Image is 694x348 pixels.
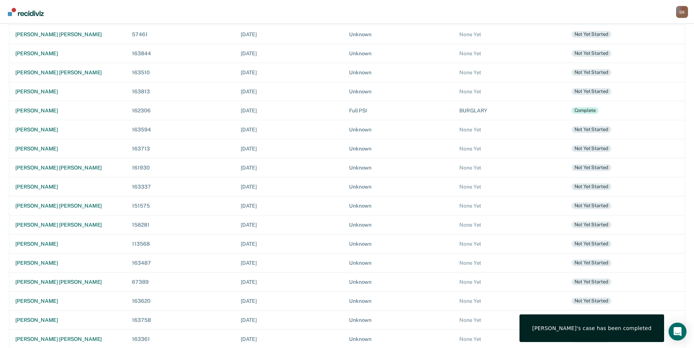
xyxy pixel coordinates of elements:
div: None Yet [459,69,559,76]
div: Not yet started [571,240,611,247]
td: [DATE] [235,311,343,330]
div: None Yet [459,50,559,57]
div: Not yet started [571,50,611,57]
td: [DATE] [235,215,343,234]
div: None Yet [459,298,559,304]
td: Unknown [343,44,453,63]
td: [DATE] [235,63,343,82]
td: [DATE] [235,196,343,215]
img: Recidiviz [8,8,44,16]
div: None Yet [459,31,559,38]
div: [PERSON_NAME] [15,298,120,304]
div: None Yet [459,127,559,133]
td: [DATE] [235,158,343,177]
td: 163487 [126,254,235,273]
td: Unknown [343,254,453,273]
div: None Yet [459,279,559,285]
td: Unknown [343,215,453,234]
td: 158281 [126,215,235,234]
td: [DATE] [235,139,343,158]
div: None Yet [459,336,559,342]
td: 113568 [126,234,235,254]
td: 163620 [126,292,235,311]
div: None Yet [459,260,559,266]
div: Open Intercom Messenger [669,323,687,341]
td: Unknown [343,273,453,292]
div: Not yet started [571,202,611,209]
div: Not yet started [571,221,611,228]
div: [PERSON_NAME] [15,317,120,323]
div: Not yet started [571,126,611,133]
td: Full PSI [343,101,453,120]
div: None Yet [459,317,559,323]
td: 163510 [126,63,235,82]
div: None Yet [459,146,559,152]
td: Unknown [343,177,453,196]
td: [DATE] [235,254,343,273]
div: None Yet [459,222,559,228]
td: 163813 [126,82,235,101]
div: [PERSON_NAME] [15,50,120,57]
div: Not yet started [571,31,611,38]
td: 67389 [126,273,235,292]
div: None Yet [459,184,559,190]
div: [PERSON_NAME] [15,88,120,95]
td: 162306 [126,101,235,120]
td: 163713 [126,139,235,158]
td: Unknown [343,139,453,158]
div: [PERSON_NAME] [PERSON_NAME] [15,203,120,209]
td: Unknown [343,311,453,330]
div: Not yet started [571,298,611,304]
td: [DATE] [235,25,343,44]
td: 57461 [126,25,235,44]
div: None Yet [459,203,559,209]
div: Not yet started [571,260,611,266]
td: Unknown [343,196,453,215]
button: Profile dropdown button [676,6,688,18]
td: 161930 [126,158,235,177]
td: 163844 [126,44,235,63]
div: Not yet started [571,88,611,95]
div: None Yet [459,88,559,95]
div: G S [676,6,688,18]
div: None Yet [459,165,559,171]
div: Not yet started [571,279,611,285]
td: [DATE] [235,292,343,311]
td: Unknown [343,234,453,254]
div: [PERSON_NAME] [15,127,120,133]
div: [PERSON_NAME] [15,184,120,190]
span: [PERSON_NAME] 's case has been completed [532,325,651,332]
div: [PERSON_NAME] [PERSON_NAME] [15,165,120,171]
div: Complete [571,107,599,114]
td: Unknown [343,120,453,139]
div: [PERSON_NAME] [PERSON_NAME] [15,222,120,228]
td: Unknown [343,25,453,44]
div: Not yet started [571,183,611,190]
div: [PERSON_NAME] [PERSON_NAME] [15,336,120,342]
div: Not yet started [571,164,611,171]
td: [DATE] [235,101,343,120]
td: [DATE] [235,120,343,139]
td: [DATE] [235,82,343,101]
td: [DATE] [235,44,343,63]
td: [DATE] [235,234,343,254]
td: [DATE] [235,273,343,292]
td: Unknown [343,63,453,82]
td: Unknown [343,292,453,311]
div: [PERSON_NAME] [15,260,120,266]
div: [PERSON_NAME] [PERSON_NAME] [15,69,120,76]
td: 163594 [126,120,235,139]
div: Not yet started [571,69,611,76]
div: [PERSON_NAME] [15,108,120,114]
td: Unknown [343,82,453,101]
div: BURGLARY [459,108,559,114]
div: [PERSON_NAME] [15,146,120,152]
div: None Yet [459,241,559,247]
td: Unknown [343,158,453,177]
div: Not yet started [571,145,611,152]
td: 163758 [126,311,235,330]
div: [PERSON_NAME] [15,241,120,247]
div: [PERSON_NAME] [PERSON_NAME] [15,279,120,285]
td: [DATE] [235,177,343,196]
div: [PERSON_NAME] [PERSON_NAME] [15,31,120,38]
